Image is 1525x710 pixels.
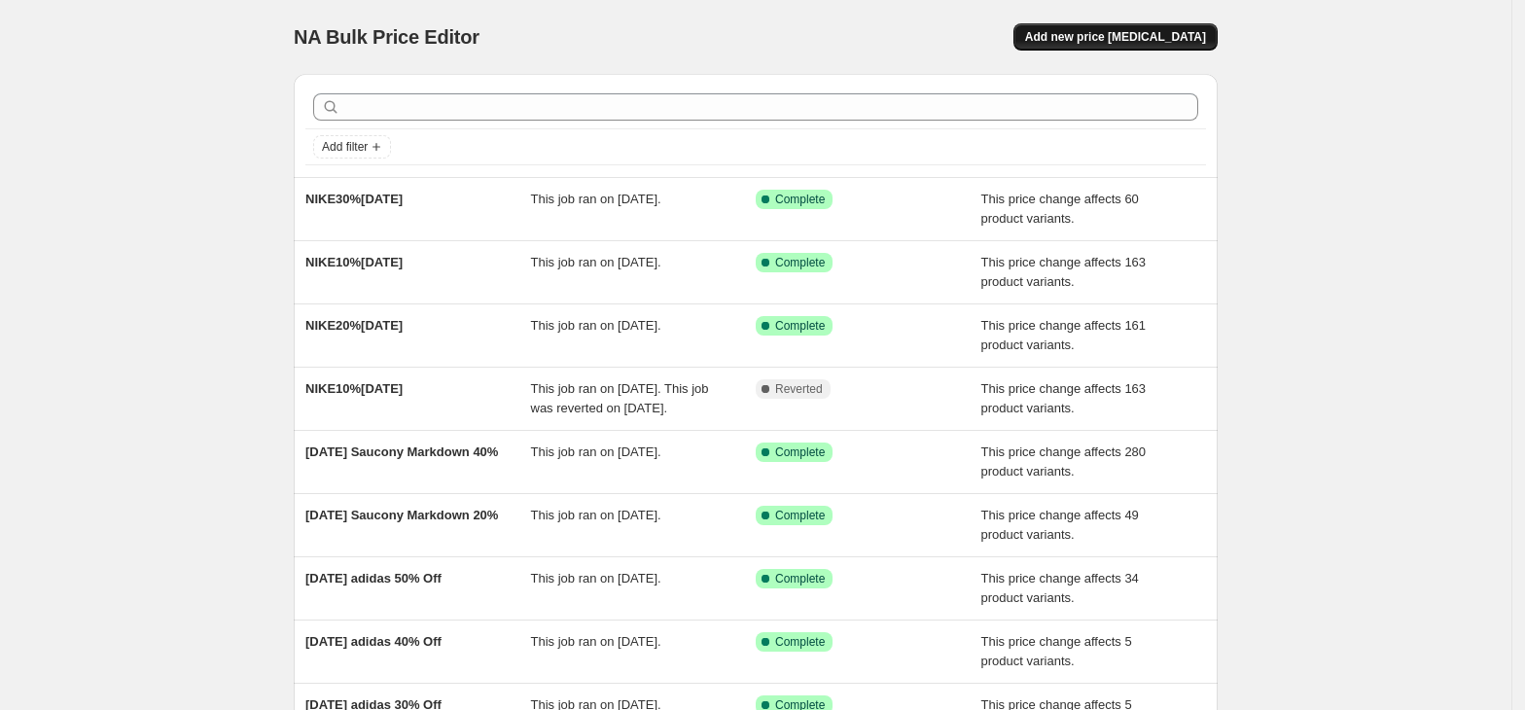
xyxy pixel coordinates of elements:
[305,318,403,333] span: NIKE20%[DATE]
[981,255,1147,289] span: This price change affects 163 product variants.
[531,318,661,333] span: This job ran on [DATE].
[313,135,391,159] button: Add filter
[775,508,825,523] span: Complete
[775,381,823,397] span: Reverted
[775,444,825,460] span: Complete
[775,634,825,650] span: Complete
[981,444,1147,479] span: This price change affects 280 product variants.
[981,508,1139,542] span: This price change affects 49 product variants.
[775,571,825,586] span: Complete
[981,571,1139,605] span: This price change affects 34 product variants.
[305,255,403,269] span: NIKE10%[DATE]
[305,444,498,459] span: [DATE] Saucony Markdown 40%
[1025,29,1206,45] span: Add new price [MEDICAL_DATA]
[531,192,661,206] span: This job ran on [DATE].
[981,192,1139,226] span: This price change affects 60 product variants.
[322,139,368,155] span: Add filter
[305,634,442,649] span: [DATE] adidas 40% Off
[305,381,403,396] span: NIKE10%[DATE]
[981,381,1147,415] span: This price change affects 163 product variants.
[305,571,442,586] span: [DATE] adidas 50% Off
[531,381,709,415] span: This job ran on [DATE]. This job was reverted on [DATE].
[1013,23,1218,51] button: Add new price [MEDICAL_DATA]
[531,255,661,269] span: This job ran on [DATE].
[531,571,661,586] span: This job ran on [DATE].
[294,26,479,48] span: NA Bulk Price Editor
[305,508,498,522] span: [DATE] Saucony Markdown 20%
[775,192,825,207] span: Complete
[305,192,403,206] span: NIKE30%[DATE]
[981,634,1132,668] span: This price change affects 5 product variants.
[981,318,1147,352] span: This price change affects 161 product variants.
[775,318,825,334] span: Complete
[775,255,825,270] span: Complete
[531,508,661,522] span: This job ran on [DATE].
[531,444,661,459] span: This job ran on [DATE].
[531,634,661,649] span: This job ran on [DATE].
